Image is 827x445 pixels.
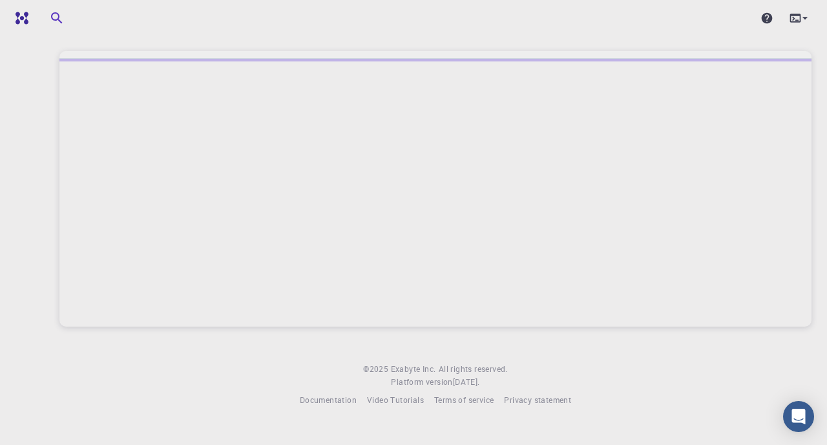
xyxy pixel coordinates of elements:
div: Open Intercom Messenger [783,401,814,432]
span: All rights reserved. [439,363,508,376]
span: Exabyte Inc. [391,364,436,374]
a: Privacy statement [504,394,571,407]
span: Video Tutorials [367,395,424,405]
span: Privacy statement [504,395,571,405]
span: © 2025 [363,363,390,376]
span: [DATE] . [453,376,480,387]
a: Video Tutorials [367,394,424,407]
a: Terms of service [434,394,494,407]
a: [DATE]. [453,376,480,389]
a: Exabyte Inc. [391,363,436,376]
span: Platform version [391,376,452,389]
img: logo [10,12,28,25]
a: Documentation [300,394,357,407]
span: Terms of service [434,395,494,405]
span: Documentation [300,395,357,405]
